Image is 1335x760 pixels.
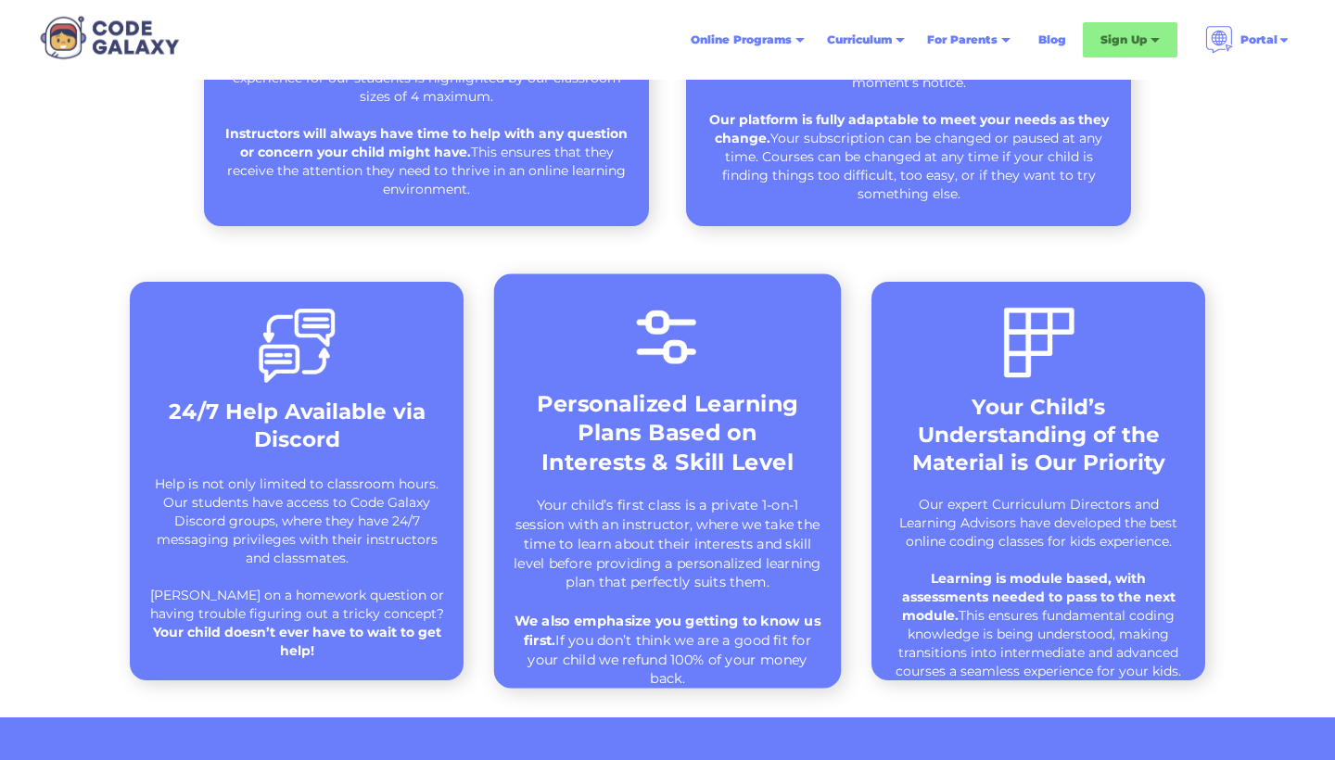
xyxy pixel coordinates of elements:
[514,496,822,689] div: Your child’s first class is a private 1-on-1 session with an instructor, where we take the time t...
[1027,23,1077,57] a: Blog
[153,624,441,659] strong: Your child doesn’t ever have to wait to get help!
[902,570,1176,624] strong: Learning is module based, with assessments needed to pass to the next module.
[927,31,998,49] div: For Parents
[1240,31,1278,49] div: Portal
[709,111,1109,146] strong: Our platform is fully adaptable to meet your needs as they change.
[890,495,1187,680] div: Our expert Curriculum Directors and Learning Advisors have developed the best online coding class...
[691,31,792,49] div: Online Programs
[916,23,1022,57] div: For Parents
[1083,22,1177,57] div: Sign Up
[1194,19,1302,61] div: Portal
[169,399,426,452] strong: 24/7 Help Available via Discord
[222,50,630,198] div: Our aim of providing the best possible personal care and experience for our students is highlight...
[705,55,1112,203] div: We understand that scheduling and interests can change at a moment’s notice. ‍ Your subscription ...
[680,23,816,57] div: Online Programs
[148,475,445,660] div: Help is not only limited to classroom hours. Our students have access to Code Galaxy Discord grou...
[537,390,798,475] strong: Personalized Learning Plans Based on Interests & Skill Level
[515,613,820,650] strong: We also emphasize you getting to know us first.
[816,23,916,57] div: Curriculum
[225,125,628,160] strong: Instructors will always have time to help with any question or concern your child might have.
[827,31,892,49] div: Curriculum
[912,394,1165,475] strong: Your Child’s Understanding of the Material is Our Priority
[1100,31,1147,49] div: Sign Up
